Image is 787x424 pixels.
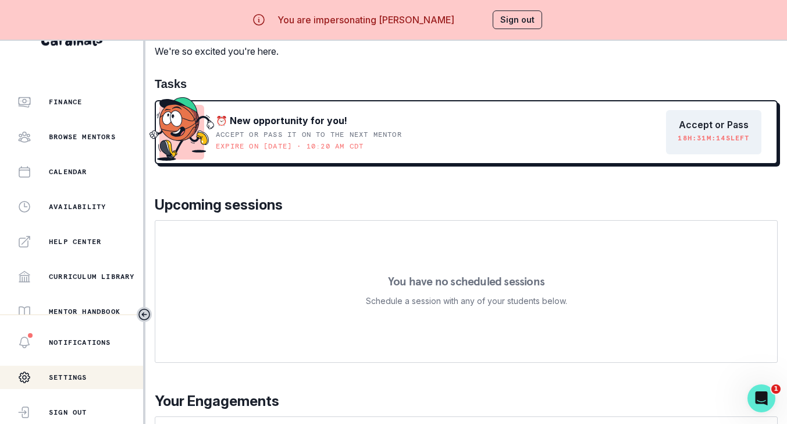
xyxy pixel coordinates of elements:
p: We're so excited you're here. [155,44,383,58]
p: Help Center [49,237,101,246]
p: Mentor Handbook [49,307,120,316]
span: 1 [771,384,781,394]
p: Expire on [DATE] • 10:20 AM CDT [216,142,364,151]
p: Calendar [49,167,87,176]
button: Sign out [493,10,542,29]
p: Your Engagements [155,391,778,412]
p: Notifications [49,338,111,347]
p: ⏰ New opportunity for you! [216,114,347,128]
p: You are impersonating [PERSON_NAME] [277,13,454,27]
p: Sign Out [49,408,87,417]
p: You have no scheduled sessions [388,275,544,287]
p: Browse Mentors [49,132,116,142]
iframe: Intercom live chat [747,384,775,412]
button: Toggle sidebar [137,307,152,322]
p: Schedule a session with any of your students below. [366,294,567,308]
p: Curriculum Library [49,272,135,281]
p: Upcoming sessions [155,195,778,215]
p: Finance [49,97,82,107]
h1: Tasks [155,77,778,91]
p: Availability [49,202,106,211]
p: Accept or Pass [679,119,749,130]
p: Accept or pass it on to the next mentor [216,130,402,139]
button: Accept or Pass18H:31M:14Sleft [666,110,761,154]
p: 18 H: 31 M: 14 S left [678,133,749,143]
p: Settings [49,373,87,382]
